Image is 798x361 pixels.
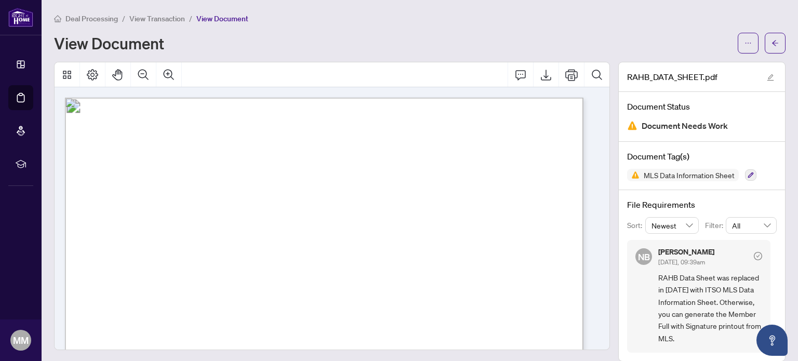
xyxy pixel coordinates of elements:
[122,12,125,24] li: /
[651,218,693,233] span: Newest
[640,171,739,179] span: MLS Data Information Sheet
[54,35,164,51] h1: View Document
[642,119,728,133] span: Document Needs Work
[627,100,777,113] h4: Document Status
[627,220,645,231] p: Sort:
[189,12,192,24] li: /
[658,248,714,256] h5: [PERSON_NAME]
[705,220,726,231] p: Filter:
[772,39,779,47] span: arrow-left
[13,333,29,347] span: MM
[756,325,788,356] button: Open asap
[637,249,650,263] span: NB
[732,218,770,233] span: All
[627,198,777,211] h4: File Requirements
[8,8,33,27] img: logo
[627,121,637,131] img: Document Status
[196,14,248,23] span: View Document
[658,258,705,266] span: [DATE], 09:39am
[744,39,752,47] span: ellipsis
[658,272,762,344] span: RAHB Data Sheet was replaced in [DATE] with ITSO MLS Data Information Sheet. Otherwise, you can g...
[627,150,777,163] h4: Document Tag(s)
[65,14,118,23] span: Deal Processing
[754,252,762,260] span: check-circle
[54,15,61,22] span: home
[129,14,185,23] span: View Transaction
[627,169,640,181] img: Status Icon
[627,71,717,83] span: RAHB_DATA_SHEET.pdf
[767,74,774,81] span: edit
